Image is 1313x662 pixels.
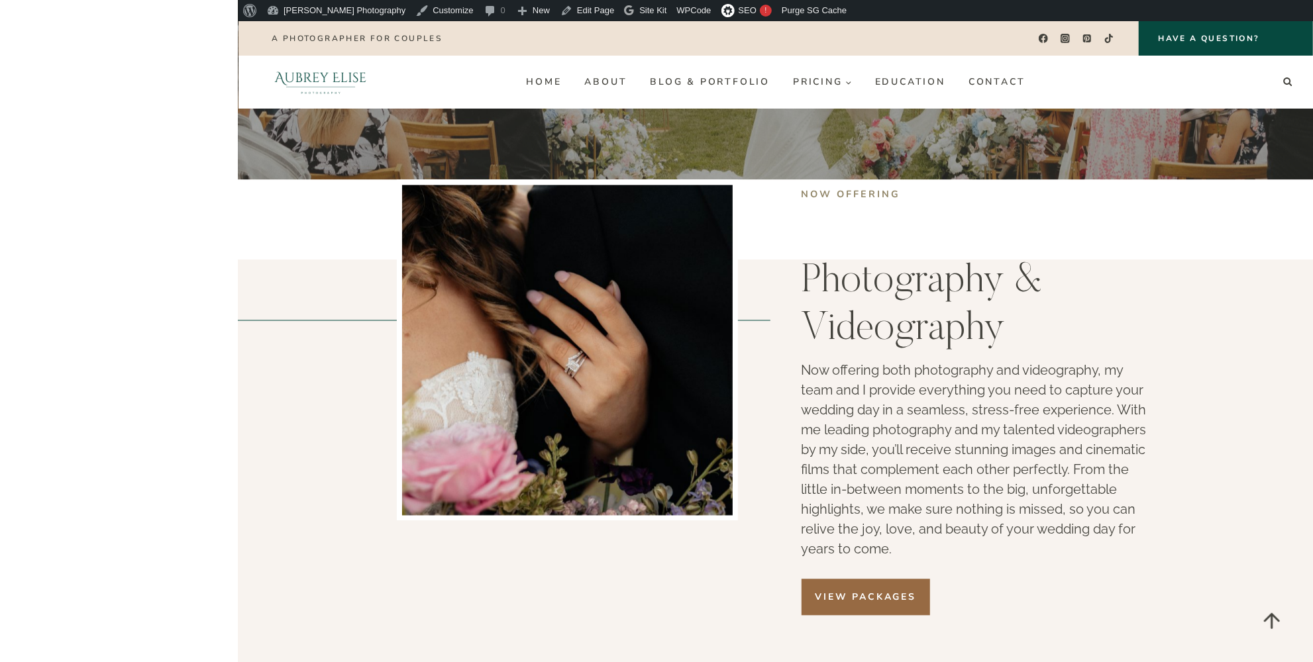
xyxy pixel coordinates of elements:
[1279,73,1297,91] button: View Search Form
[573,71,639,93] a: About
[397,179,738,520] img: brides wedding ring
[739,5,757,15] span: SEO
[639,5,666,15] span: Site Kit
[815,590,916,604] span: View Packages
[802,187,901,201] strong: Now Offering
[515,71,573,93] a: Home
[1078,29,1097,48] a: Pinterest
[1100,29,1119,48] a: TikTok
[1056,29,1075,48] a: Instagram
[802,262,1043,350] a: Photography & Videography
[515,71,1037,93] nav: Primary
[1139,21,1313,56] a: Have a Question?
[760,5,772,17] div: !
[957,71,1037,93] a: Contact
[254,56,387,109] img: Aubrey Elise Photography
[272,34,442,43] p: A photographer for couples
[782,71,864,93] button: Child menu of Pricing
[802,579,930,615] a: View Packages
[802,360,1155,559] p: Now offering both photography and videography, my team and I provide everything you need to captu...
[863,71,957,93] a: Education
[639,71,782,93] a: Blog & Portfolio
[1250,599,1293,642] a: Scroll to top
[1033,29,1053,48] a: Facebook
